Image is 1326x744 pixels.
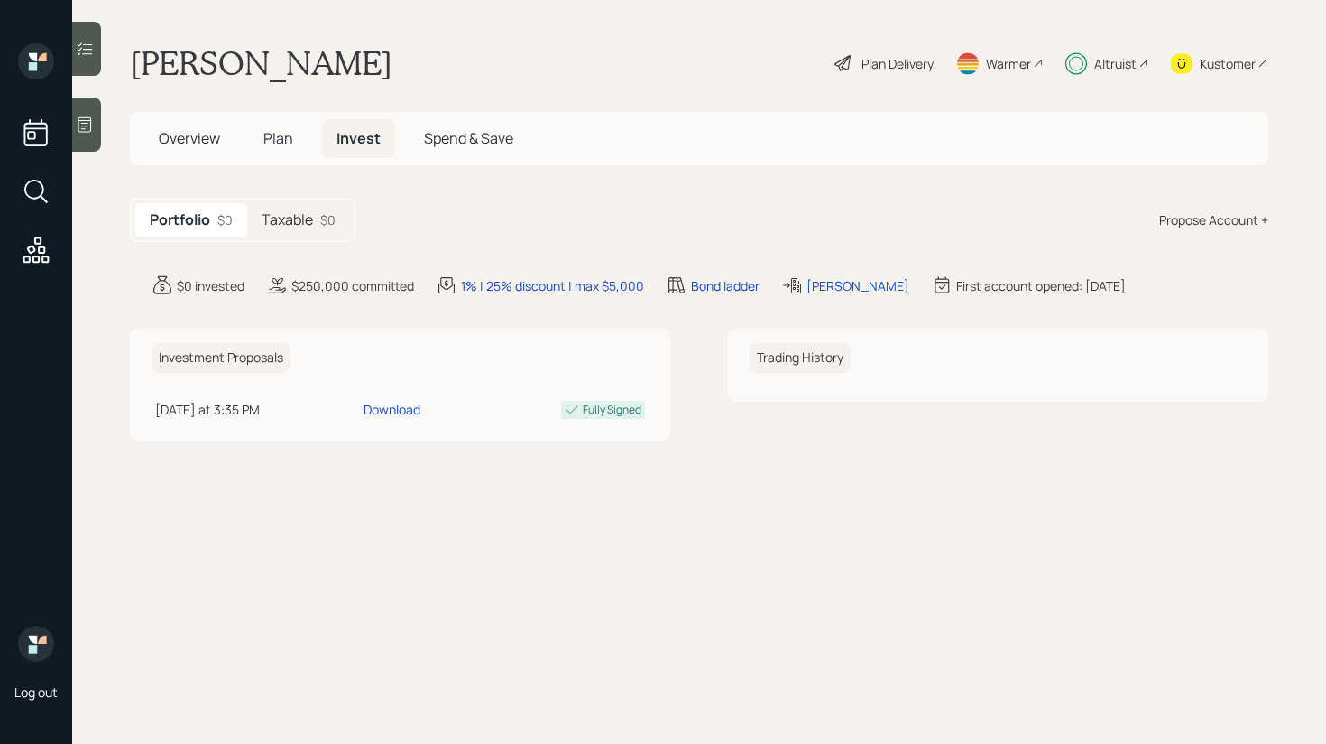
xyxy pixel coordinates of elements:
img: retirable_logo.png [18,626,54,662]
span: Overview [159,128,220,148]
div: Warmer [986,54,1031,73]
span: Plan [263,128,293,148]
div: 1% | 25% discount | max $5,000 [461,276,644,295]
div: $250,000 committed [291,276,414,295]
div: [PERSON_NAME] [806,276,909,295]
div: [DATE] at 3:35 PM [155,400,356,419]
div: Propose Account + [1159,210,1268,229]
div: Download [364,400,420,419]
span: Spend & Save [424,128,513,148]
div: Altruist [1094,54,1137,73]
div: Plan Delivery [861,54,934,73]
div: Log out [14,684,58,701]
h5: Portfolio [150,211,210,228]
div: First account opened: [DATE] [956,276,1126,295]
h5: Taxable [262,211,313,228]
span: Invest [336,128,381,148]
div: Bond ladder [691,276,760,295]
div: $0 [217,210,233,229]
h6: Trading History [750,343,851,373]
div: $0 [320,210,336,229]
div: $0 invested [177,276,244,295]
div: Fully Signed [583,402,641,418]
h1: [PERSON_NAME] [130,43,392,83]
div: Kustomer [1200,54,1256,73]
h6: Investment Proposals [152,343,290,373]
